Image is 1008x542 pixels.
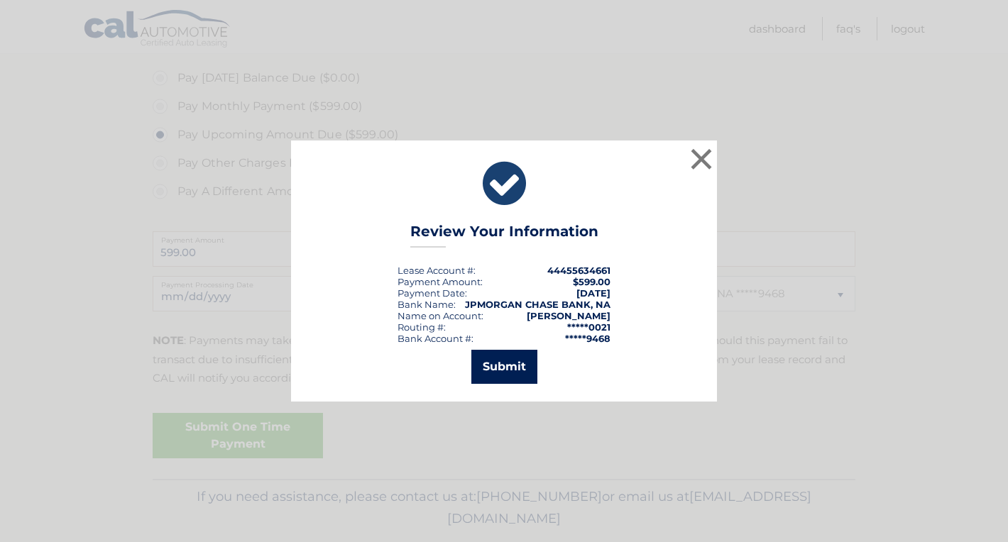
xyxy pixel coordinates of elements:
[398,276,483,287] div: Payment Amount:
[398,287,467,299] div: :
[398,333,473,344] div: Bank Account #:
[410,223,598,248] h3: Review Your Information
[398,287,465,299] span: Payment Date
[527,310,610,321] strong: [PERSON_NAME]
[398,321,446,333] div: Routing #:
[465,299,610,310] strong: JPMORGAN CHASE BANK, NA
[687,145,716,173] button: ×
[573,276,610,287] span: $599.00
[576,287,610,299] span: [DATE]
[547,265,610,276] strong: 44455634661
[398,265,476,276] div: Lease Account #:
[398,310,483,321] div: Name on Account:
[471,350,537,384] button: Submit
[398,299,456,310] div: Bank Name:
